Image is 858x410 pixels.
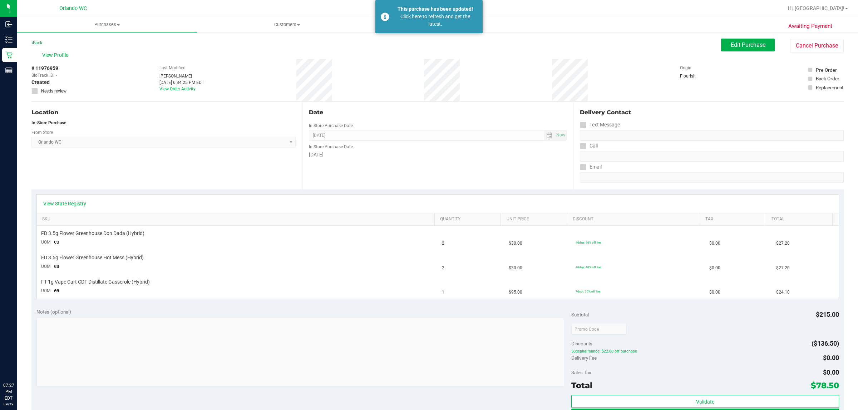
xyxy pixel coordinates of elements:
[393,5,477,13] div: This purchase has been updated!
[43,200,86,207] a: View State Registry
[812,340,839,347] span: ($136.50)
[31,108,296,117] div: Location
[159,79,204,86] div: [DATE] 6:34:25 PM EDT
[788,22,832,30] span: Awaiting Payment
[3,382,14,401] p: 07:27 PM EDT
[54,239,59,245] span: ea
[41,279,150,285] span: FT 1g Vape Cart CDT Distillate Gasserole (Hybrid)
[41,88,66,94] span: Needs review
[705,216,763,222] a: Tax
[580,141,598,151] label: Call
[5,21,13,28] inline-svg: Inbound
[571,395,839,408] button: Validate
[5,67,13,74] inline-svg: Reports
[31,72,54,79] span: BioTrack ID:
[823,369,839,376] span: $0.00
[5,51,13,59] inline-svg: Retail
[571,349,839,354] span: 50dephalfounce: $22.00 off purchase
[731,41,765,48] span: Edit Purchase
[509,240,522,247] span: $30.00
[709,289,720,296] span: $0.00
[442,289,444,296] span: 1
[31,40,42,45] a: Back
[816,84,843,91] div: Replacement
[580,108,844,117] div: Delivery Contact
[442,265,444,271] span: 2
[811,380,839,390] span: $78.50
[709,265,720,271] span: $0.00
[721,39,775,51] button: Edit Purchase
[580,151,844,162] input: Format: (999) 999-9999
[309,144,353,150] label: In-Store Purchase Date
[31,129,53,136] label: From Store
[36,309,71,315] span: Notes (optional)
[771,216,829,222] a: Total
[576,290,600,293] span: 70cdt: 70% off line
[21,352,30,360] iframe: Resource center unread badge
[309,122,353,129] label: In-Store Purchase Date
[17,21,197,28] span: Purchases
[776,265,790,271] span: $27.20
[709,240,720,247] span: $0.00
[816,75,839,82] div: Back Order
[54,287,59,293] span: ea
[580,120,620,130] label: Text Message
[393,13,477,28] div: Click here to refresh and get the latest.
[56,72,57,79] span: -
[776,289,790,296] span: $24.10
[309,108,566,117] div: Date
[573,216,697,222] a: Discount
[571,370,591,375] span: Sales Tax
[576,241,601,244] span: 40dep: 40% off line
[507,216,564,222] a: Unit Price
[680,65,691,71] label: Origin
[509,265,522,271] span: $30.00
[571,337,592,350] span: Discounts
[3,401,14,407] p: 09/19
[788,5,844,11] span: Hi, [GEOGRAPHIC_DATA]!
[576,265,601,269] span: 40dep: 40% off line
[54,263,59,269] span: ea
[159,73,204,79] div: [PERSON_NAME]
[580,162,602,172] label: Email
[59,5,87,11] span: Orlando WC
[571,324,627,335] input: Promo Code
[816,311,839,318] span: $215.00
[823,354,839,361] span: $0.00
[31,79,50,86] span: Created
[31,65,58,72] span: # 11976959
[580,130,844,141] input: Format: (999) 999-9999
[696,399,714,405] span: Validate
[197,21,376,28] span: Customers
[571,312,589,317] span: Subtotal
[680,73,716,79] div: Flourish
[197,17,377,32] a: Customers
[571,380,592,390] span: Total
[571,355,597,361] span: Delivery Fee
[442,240,444,247] span: 2
[159,86,196,91] a: View Order Activity
[41,288,50,293] span: UOM
[41,230,144,237] span: FD 3.5g Flower Greenhouse Don Dada (Hybrid)
[41,264,50,269] span: UOM
[41,254,144,261] span: FD 3.5g Flower Greenhouse Hot Mess (Hybrid)
[5,36,13,43] inline-svg: Inventory
[816,66,837,74] div: Pre-Order
[159,65,186,71] label: Last Modified
[509,289,522,296] span: $95.00
[790,39,844,52] button: Cancel Purchase
[42,216,432,222] a: SKU
[776,240,790,247] span: $27.20
[440,216,498,222] a: Quantity
[17,17,197,32] a: Purchases
[31,120,66,125] strong: In-Store Purchase
[42,51,71,59] span: View Profile
[7,353,29,374] iframe: Resource center
[41,240,50,245] span: UOM
[309,151,566,159] div: [DATE]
